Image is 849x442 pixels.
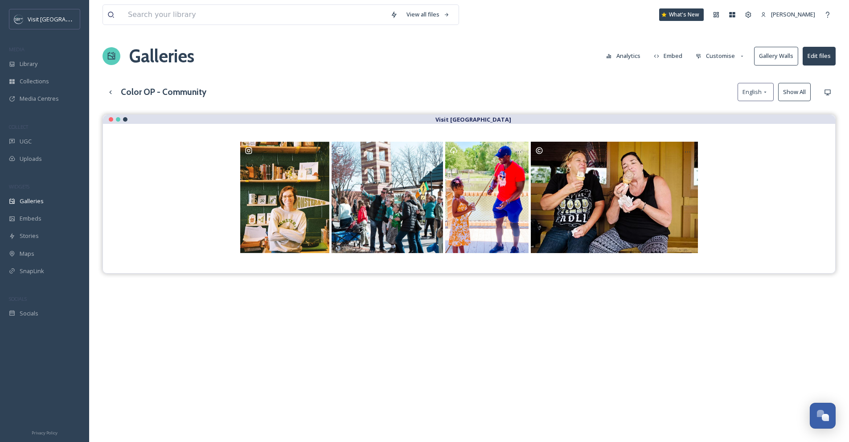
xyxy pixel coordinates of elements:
[9,183,29,190] span: WIDGETS
[803,47,836,65] button: Edit files
[9,123,28,130] span: COLLECT
[9,46,25,53] span: MEDIA
[330,142,444,253] a: Opens media popup. Media description: Rights approved at 2025-03-04T01:29:04.514+0000 by visitove...
[444,142,530,253] a: Opens media popup. Media description: IMG_6397_jpg.jpg.
[402,6,454,23] a: View all files
[754,47,798,65] button: Gallery Walls
[435,115,511,123] strong: Visit [GEOGRAPHIC_DATA]
[810,403,836,429] button: Open Chat
[20,267,44,275] span: SnapLink
[32,430,57,436] span: Privacy Policy
[742,88,762,96] span: English
[530,142,699,253] a: Opens media popup. Media description: CVB, Convention & Visitors Bureau, Farmers Market, Museum a...
[32,427,57,438] a: Privacy Policy
[778,83,811,101] button: Show All
[20,137,32,146] span: UGC
[20,155,42,163] span: Uploads
[756,6,820,23] a: [PERSON_NAME]
[20,94,59,103] span: Media Centres
[121,86,206,98] h3: Color OP - Community
[20,214,41,223] span: Embeds
[14,15,23,24] img: c3es6xdrejuflcaqpovn.png
[691,47,750,65] button: Customise
[659,8,704,21] a: What's New
[28,15,97,23] span: Visit [GEOGRAPHIC_DATA]
[602,47,649,65] a: Analytics
[20,197,44,205] span: Galleries
[123,5,386,25] input: Search your library
[602,47,645,65] button: Analytics
[771,10,815,18] span: [PERSON_NAME]
[129,43,194,70] a: Galleries
[20,250,34,258] span: Maps
[20,60,37,68] span: Library
[9,295,27,302] span: SOCIALS
[20,309,38,318] span: Socials
[20,77,49,86] span: Collections
[649,47,687,65] button: Embed
[20,232,39,240] span: Stories
[239,142,330,253] a: Opens media popup. Media description: Rights approved at 2025-02-05T22:24:56.087+0000 by monstera...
